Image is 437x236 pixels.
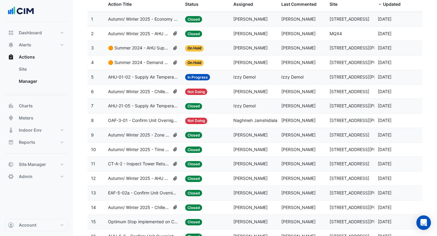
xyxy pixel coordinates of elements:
[91,219,96,224] span: 15
[378,45,391,50] span: 2025-08-12T11:56:21.171
[281,190,316,195] span: [PERSON_NAME]
[330,176,369,181] span: [STREET_ADDRESS]
[108,160,170,167] span: CT-A-2 - Inspect Tower Return Temp Broken Sensor
[8,161,14,167] app-icon: Site Manager
[108,132,170,139] span: Autumn/ Winter 2025 - Zone Temp Setpoint and Deadband Alignment [BEEP]
[330,31,342,36] span: MQX4
[233,219,268,224] span: [PERSON_NAME]
[8,115,14,121] app-icon: Meters
[378,205,391,210] span: 2025-07-09T10:13:49.830
[91,60,94,65] span: 4
[14,63,68,75] a: Site
[185,60,204,66] span: On Hold
[91,31,93,36] span: 2
[330,118,404,123] span: [STREET_ADDRESS][PERSON_NAME]
[91,161,95,166] span: 11
[185,132,202,138] span: Closed
[378,118,391,123] span: 2025-07-28T12:14:59.573
[8,30,14,36] app-icon: Dashboard
[281,45,316,50] span: [PERSON_NAME]
[281,89,316,94] span: [PERSON_NAME]
[185,31,202,37] span: Closed
[185,89,208,95] span: Not Doing
[281,60,316,65] span: [PERSON_NAME]
[185,16,202,22] span: Closed
[91,89,94,94] span: 6
[91,147,96,152] span: 10
[330,16,369,22] span: [STREET_ADDRESS]
[91,103,93,108] span: 7
[108,175,170,182] span: Autumn/ Winter 2025 - AHU Supply Air Temp Reset [BEEP]
[330,161,369,166] span: [STREET_ADDRESS]
[378,103,391,108] span: 2025-07-30T16:39:29.328
[19,161,46,167] span: Site Manager
[281,219,316,224] span: [PERSON_NAME]
[281,31,316,36] span: [PERSON_NAME]
[185,176,202,182] span: Closed
[185,204,202,211] span: Closed
[5,63,68,90] div: Actions
[8,42,14,48] app-icon: Alerts
[233,60,268,65] span: [PERSON_NAME]
[330,74,404,79] span: [STREET_ADDRESS][PERSON_NAME]
[14,75,68,87] a: Manager
[330,205,404,210] span: [STREET_ADDRESS][PERSON_NAME]
[5,51,68,63] button: Actions
[108,146,170,153] span: Autumn/ Winter 2025 - Time Schedule Alignment [BEEP]
[281,2,317,7] span: Last Commented
[108,45,170,52] span: 🟠 Summer 2024 - AHU Supply Air Temperature Reset Control Strategy [BEEP]
[19,42,31,48] span: Alerts
[233,45,268,50] span: [PERSON_NAME]
[91,176,96,181] span: 12
[19,103,33,109] span: Charts
[5,124,68,136] button: Indoor Env
[330,147,404,152] span: [STREET_ADDRESS][PERSON_NAME]
[108,190,178,197] span: EAF-5-02a - Confirm Unit Overnight Operation (Energy Waste)
[185,45,204,52] span: On Hold
[281,16,316,22] span: [PERSON_NAME]
[330,132,369,137] span: [STREET_ADDRESS]
[8,127,14,133] app-icon: Indoor Env
[233,118,284,123] span: Naghmeh Jamshidialashti
[91,205,96,210] span: 14
[19,54,35,60] span: Actions
[91,190,96,195] span: 13
[185,161,202,167] span: Closed
[378,60,391,65] span: 2025-08-12T11:56:07.233
[281,147,316,152] span: [PERSON_NAME]
[185,103,202,110] span: Closed
[383,2,401,7] span: Updated
[185,219,202,225] span: Closed
[108,204,170,211] span: Autumn/ Winter 2025 - Chilled Water System Temp Reset [BEEP]
[233,103,256,108] span: Izzy Demol
[330,45,404,50] span: [STREET_ADDRESS][PERSON_NAME]
[5,170,68,183] button: Admin
[5,136,68,148] button: Reports
[378,74,391,79] span: 2025-08-11T10:15:10.003
[378,176,391,181] span: 2025-07-14T14:00:34.946
[185,74,210,80] span: In Progress
[233,31,268,36] span: [PERSON_NAME]
[330,219,404,224] span: [STREET_ADDRESS][PERSON_NAME]
[416,215,431,230] div: Open Intercom Messenger
[19,174,32,180] span: Admin
[108,2,132,7] span: Action Title
[5,112,68,124] button: Meters
[7,5,35,17] img: Company Logo
[19,127,42,133] span: Indoor Env
[108,30,170,37] span: Autumn/ Winter 2025 - AHU Supply Air Temp Reset [BEEP]
[185,147,202,153] span: Closed
[233,147,268,152] span: [PERSON_NAME]
[5,158,68,170] button: Site Manager
[281,132,316,137] span: [PERSON_NAME]
[378,147,391,152] span: 2025-07-23T09:17:27.323
[281,205,316,210] span: [PERSON_NAME]
[378,31,391,36] span: 2025-08-12T13:58:01.779
[378,161,391,166] span: 2025-07-16T16:08:22.765
[108,117,178,124] span: OAF-3-01 - Confirm Unit Overnight Operation (Energy Waste)
[108,88,170,95] span: Autumn/ Winter 2025 - Chilled Water System Lockout [BEEP]
[8,174,14,180] app-icon: Admin
[378,132,391,137] span: 2025-07-24T14:47:13.579
[5,219,68,231] button: Account
[108,59,170,66] span: 🟠 Summer 2024 - Demand Controlled Ventilation (CO2) [BEEP]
